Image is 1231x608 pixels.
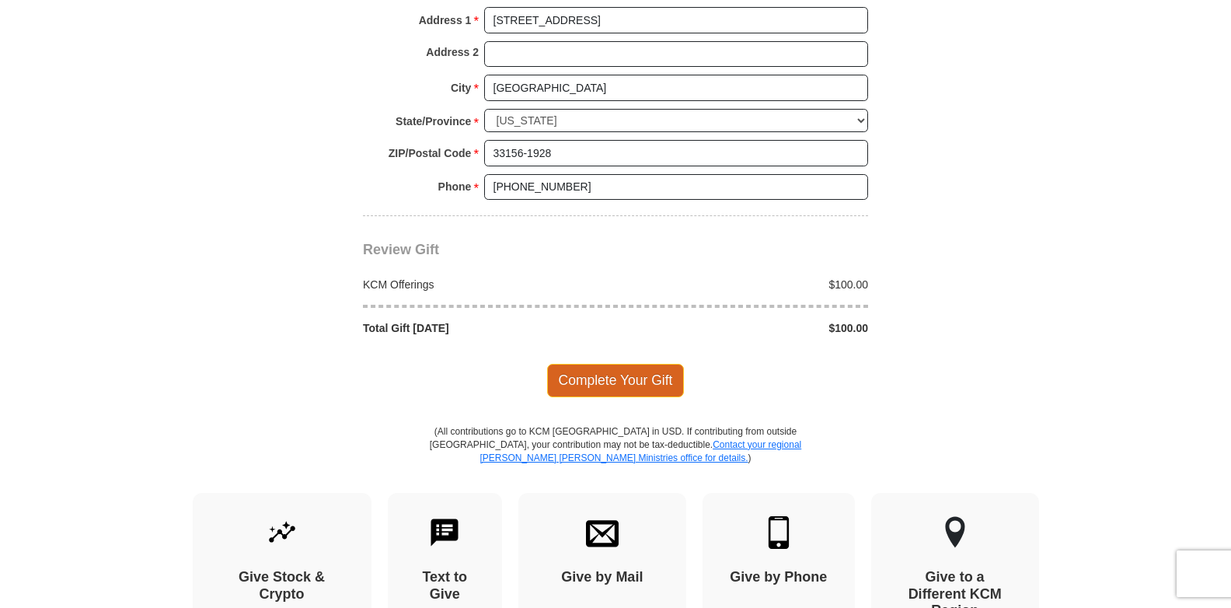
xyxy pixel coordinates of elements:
[363,242,439,257] span: Review Gift
[419,9,472,31] strong: Address 1
[355,277,616,292] div: KCM Offerings
[428,516,461,549] img: text-to-give.svg
[426,41,479,63] strong: Address 2
[220,569,344,603] h4: Give Stock & Crypto
[266,516,298,549] img: give-by-stock.svg
[615,277,877,292] div: $100.00
[396,110,471,132] strong: State/Province
[944,516,966,549] img: other-region
[429,425,802,493] p: (All contributions go to KCM [GEOGRAPHIC_DATA] in USD. If contributing from outside [GEOGRAPHIC_D...
[415,569,476,603] h4: Text to Give
[546,569,659,586] h4: Give by Mail
[355,320,616,336] div: Total Gift [DATE]
[615,320,877,336] div: $100.00
[389,142,472,164] strong: ZIP/Postal Code
[451,77,471,99] strong: City
[438,176,472,197] strong: Phone
[730,569,828,586] h4: Give by Phone
[547,364,685,397] span: Complete Your Gift
[586,516,619,549] img: envelope.svg
[479,439,801,463] a: Contact your regional [PERSON_NAME] [PERSON_NAME] Ministries office for details.
[762,516,795,549] img: mobile.svg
